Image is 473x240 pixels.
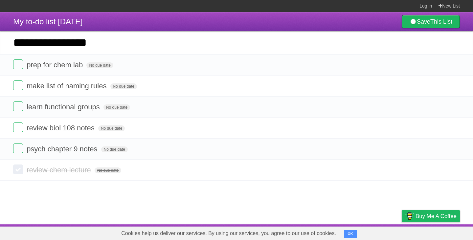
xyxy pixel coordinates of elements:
span: My to-do list [DATE] [13,17,83,26]
label: Done [13,101,23,111]
b: This List [430,18,452,25]
span: make list of naming rules [27,82,108,90]
span: No due date [103,104,130,110]
span: prep for chem lab [27,61,84,69]
a: Developers [336,226,363,238]
span: Cookies help us deliver our services. By using our services, you agree to our use of cookies. [115,227,343,240]
img: Buy me a coffee [405,210,414,222]
span: review chem lecture [27,166,93,174]
label: Done [13,164,23,174]
span: Buy me a coffee [416,210,457,222]
span: No due date [98,125,125,131]
span: No due date [95,167,121,173]
label: Done [13,80,23,90]
span: No due date [86,62,113,68]
a: SaveThis List [402,15,460,28]
a: About [314,226,328,238]
a: Terms [371,226,385,238]
label: Done [13,59,23,69]
a: Buy me a coffee [402,210,460,222]
span: No due date [110,83,137,89]
a: Privacy [393,226,410,238]
span: No due date [101,146,128,152]
label: Done [13,122,23,132]
span: psych chapter 9 notes [27,145,99,153]
label: Done [13,143,23,153]
a: Suggest a feature [418,226,460,238]
button: OK [344,230,357,238]
span: learn functional groups [27,103,101,111]
span: review biol 108 notes [27,124,96,132]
